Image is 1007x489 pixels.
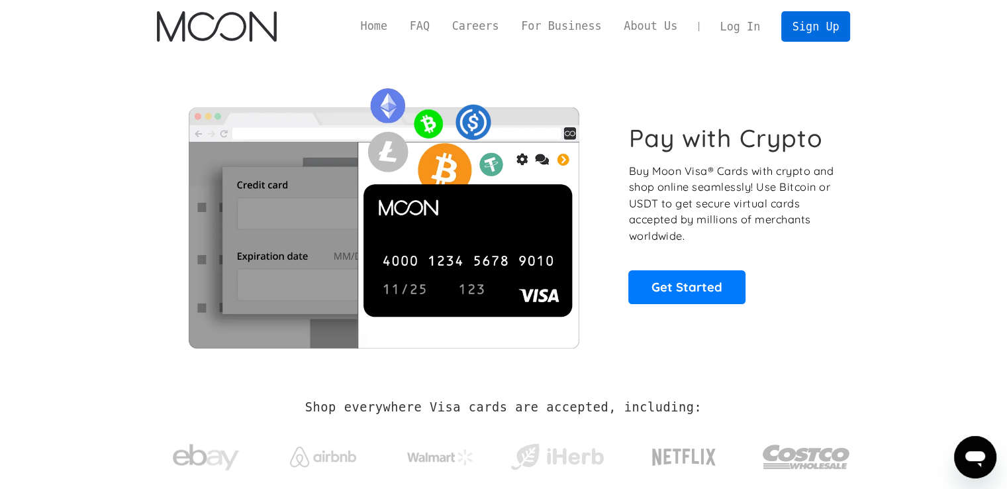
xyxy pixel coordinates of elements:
[399,18,441,34] a: FAQ
[709,12,771,41] a: Log In
[508,440,606,474] img: iHerb
[350,18,399,34] a: Home
[625,427,743,480] a: Netflix
[407,449,473,465] img: Walmart
[441,18,510,34] a: Careers
[157,79,610,348] img: Moon Cards let you spend your crypto anywhere Visa is accepted.
[628,163,836,244] p: Buy Moon Visa® Cards with crypto and shop online seamlessly! Use Bitcoin or USDT to get secure vi...
[628,123,823,153] h1: Pay with Crypto
[762,419,851,488] a: Costco
[273,433,372,474] a: Airbnb
[157,11,277,42] img: Moon Logo
[173,437,239,478] img: ebay
[391,436,489,472] a: Walmart
[508,427,606,481] a: iHerb
[651,441,717,474] img: Netflix
[157,11,277,42] a: home
[762,432,851,482] img: Costco
[781,11,850,41] a: Sign Up
[305,400,702,415] h2: Shop everywhere Visa cards are accepted, including:
[954,436,996,478] iframe: Button to launch messaging window
[510,18,612,34] a: For Business
[290,447,356,467] img: Airbnb
[612,18,689,34] a: About Us
[628,270,745,303] a: Get Started
[157,423,256,485] a: ebay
